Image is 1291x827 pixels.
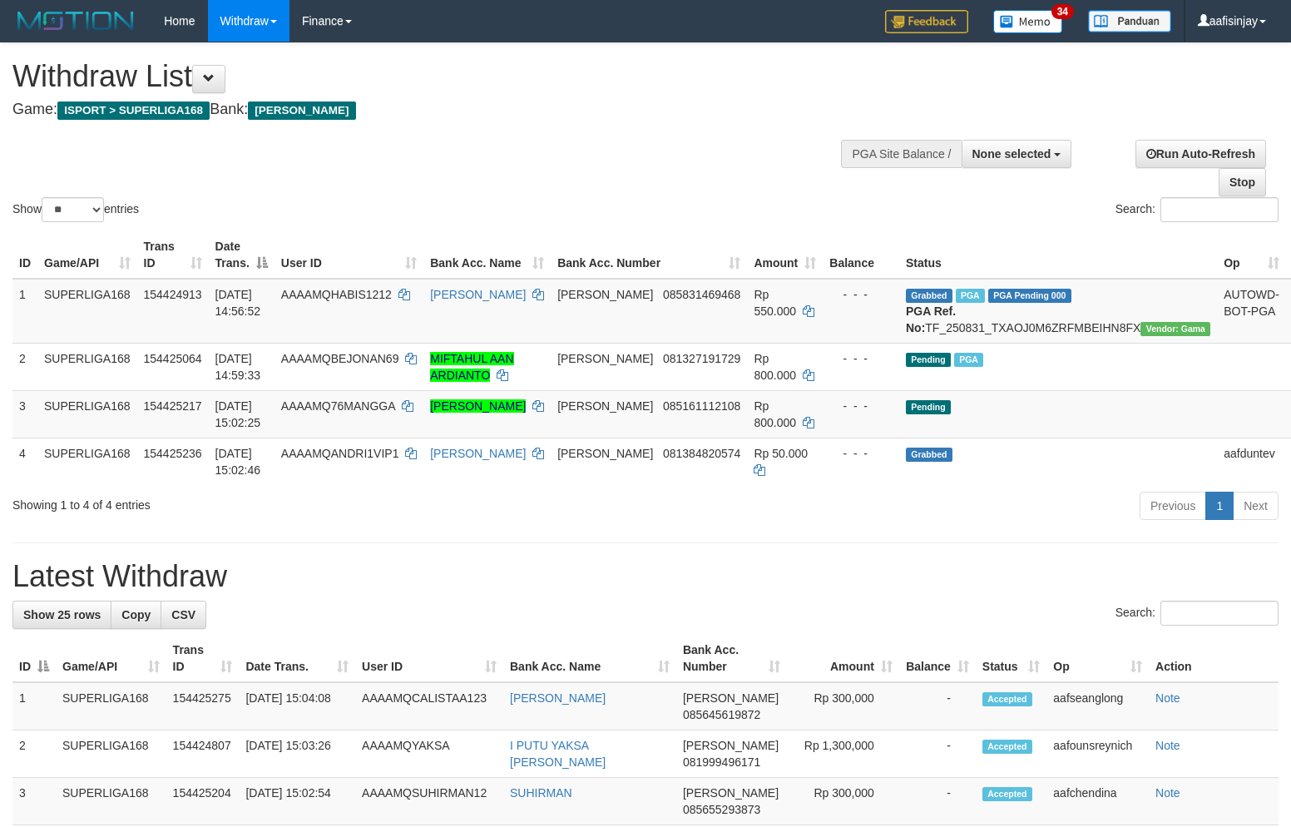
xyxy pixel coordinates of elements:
span: Copy 081999496171 to clipboard [683,755,760,769]
span: Accepted [982,692,1032,706]
span: [PERSON_NAME] [557,399,653,413]
td: SUPERLIGA168 [37,343,137,390]
div: - - - [829,445,893,462]
span: PGA Pending [988,289,1071,303]
td: AAAAMQYAKSA [355,730,503,778]
span: Rp 800.000 [754,352,796,382]
a: [PERSON_NAME] [510,691,606,705]
th: Date Trans.: activate to sort column descending [209,231,275,279]
th: ID: activate to sort column descending [12,635,56,682]
a: Next [1233,492,1279,520]
td: SUPERLIGA168 [56,778,166,825]
th: Op: activate to sort column ascending [1046,635,1149,682]
th: Bank Acc. Name: activate to sort column ascending [503,635,676,682]
span: [PERSON_NAME] [557,447,653,460]
td: TF_250831_TXAOJ0M6ZRFMBEIHN8FX [899,279,1217,344]
span: Rp 550.000 [754,288,796,318]
a: [PERSON_NAME] [430,447,526,460]
th: Status [899,231,1217,279]
td: SUPERLIGA168 [37,279,137,344]
td: SUPERLIGA168 [37,390,137,438]
td: 2 [12,730,56,778]
th: Status: activate to sort column ascending [976,635,1047,682]
span: Pending [906,400,951,414]
a: I PUTU YAKSA [PERSON_NAME] [510,739,606,769]
th: Date Trans.: activate to sort column ascending [239,635,355,682]
span: ISPORT > SUPERLIGA168 [57,102,210,120]
span: Copy 081384820574 to clipboard [663,447,740,460]
th: ID [12,231,37,279]
th: Game/API: activate to sort column ascending [56,635,166,682]
h1: Withdraw List [12,60,844,93]
td: Rp 300,000 [787,682,899,730]
th: Op: activate to sort column ascending [1217,231,1286,279]
a: 1 [1205,492,1234,520]
img: Feedback.jpg [885,10,968,33]
th: Bank Acc. Number: activate to sort column ascending [676,635,787,682]
span: Copy 081327191729 to clipboard [663,352,740,365]
td: aafounsreynich [1046,730,1149,778]
td: [DATE] 15:04:08 [239,682,355,730]
span: [PERSON_NAME] [683,691,779,705]
div: - - - [829,398,893,414]
td: [DATE] 15:03:26 [239,730,355,778]
span: Copy 085831469468 to clipboard [663,288,740,301]
th: Trans ID: activate to sort column ascending [137,231,209,279]
span: AAAAMQ76MANGGA [281,399,395,413]
td: aafduntev [1217,438,1286,485]
td: AAAAMQCALISTAA123 [355,682,503,730]
span: None selected [972,147,1051,161]
span: Vendor URL: https://trx31.1velocity.biz [1140,322,1210,336]
label: Search: [1115,197,1279,222]
span: [DATE] 14:59:33 [215,352,261,382]
span: CSV [171,608,195,621]
td: 154425275 [166,682,240,730]
td: 1 [12,279,37,344]
td: - [899,778,976,825]
a: Show 25 rows [12,601,111,629]
span: Copy [121,608,151,621]
div: - - - [829,350,893,367]
span: Accepted [982,787,1032,801]
span: AAAAMQANDRI1VIP1 [281,447,399,460]
a: [PERSON_NAME] [430,399,526,413]
a: [PERSON_NAME] [430,288,526,301]
a: Copy [111,601,161,629]
th: Action [1149,635,1279,682]
td: SUPERLIGA168 [56,682,166,730]
b: PGA Ref. No: [906,305,956,334]
span: Grabbed [906,448,952,462]
th: Game/API: activate to sort column ascending [37,231,137,279]
span: [PERSON_NAME] [557,288,653,301]
input: Search: [1160,601,1279,626]
span: [DATE] 15:02:46 [215,447,261,477]
span: AAAAMQBEJONAN69 [281,352,399,365]
td: Rp 300,000 [787,778,899,825]
span: Grabbed [906,289,952,303]
td: - [899,730,976,778]
label: Show entries [12,197,139,222]
th: User ID: activate to sort column ascending [275,231,423,279]
th: Bank Acc. Number: activate to sort column ascending [551,231,747,279]
td: Rp 1,300,000 [787,730,899,778]
td: 3 [12,390,37,438]
select: Showentries [42,197,104,222]
span: Rp 50.000 [754,447,808,460]
span: [PERSON_NAME] [683,786,779,800]
a: Note [1155,691,1180,705]
span: Rp 800.000 [754,399,796,429]
a: Note [1155,739,1180,752]
a: Stop [1219,168,1266,196]
th: Balance [823,231,899,279]
th: Balance: activate to sort column ascending [899,635,976,682]
span: Show 25 rows [23,608,101,621]
span: 34 [1051,4,1074,19]
span: 154424913 [144,288,202,301]
td: 154424807 [166,730,240,778]
h1: Latest Withdraw [12,560,1279,593]
span: AAAAMQHABIS1212 [281,288,392,301]
a: MIFTAHUL AAN ARDIANTO [430,352,513,382]
th: Amount: activate to sort column ascending [747,231,823,279]
span: 154425064 [144,352,202,365]
td: 2 [12,343,37,390]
